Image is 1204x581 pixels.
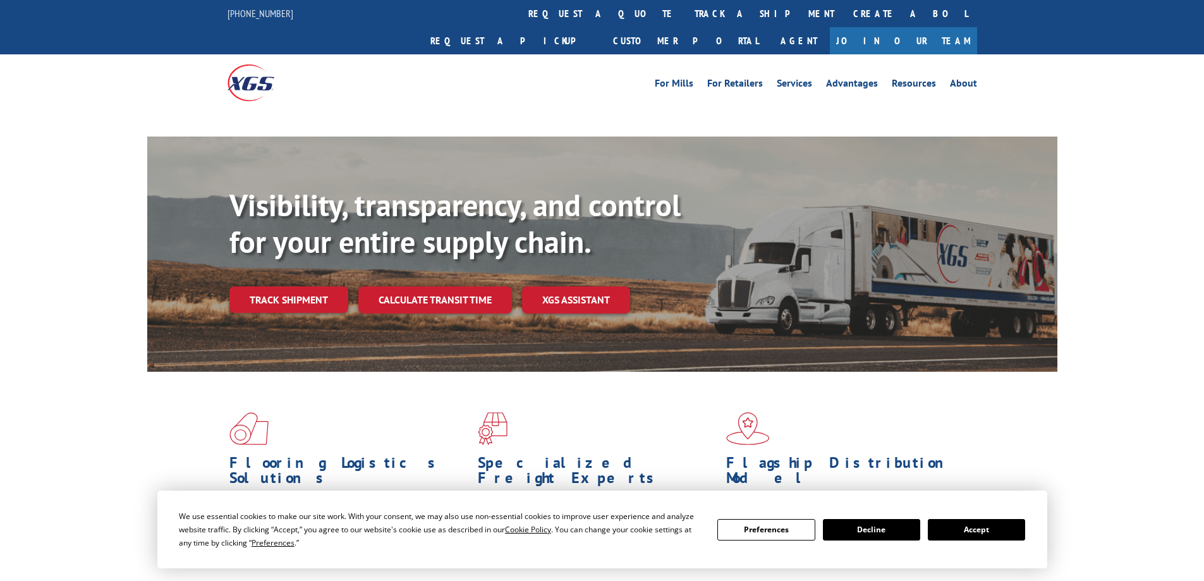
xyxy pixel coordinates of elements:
[421,27,604,54] a: Request a pickup
[768,27,830,54] a: Agent
[928,519,1025,541] button: Accept
[505,524,551,535] span: Cookie Policy
[826,78,878,92] a: Advantages
[229,455,468,492] h1: Flooring Logistics Solutions
[707,78,763,92] a: For Retailers
[229,412,269,445] img: xgs-icon-total-supply-chain-intelligence-red
[358,286,512,314] a: Calculate transit time
[830,27,977,54] a: Join Our Team
[655,78,693,92] a: For Mills
[777,78,812,92] a: Services
[950,78,977,92] a: About
[726,412,770,445] img: xgs-icon-flagship-distribution-model-red
[604,27,768,54] a: Customer Portal
[823,519,920,541] button: Decline
[478,412,508,445] img: xgs-icon-focused-on-flooring-red
[229,185,681,261] b: Visibility, transparency, and control for your entire supply chain.
[229,286,348,313] a: Track shipment
[157,491,1047,568] div: Cookie Consent Prompt
[478,455,717,492] h1: Specialized Freight Experts
[892,78,936,92] a: Resources
[717,519,815,541] button: Preferences
[726,455,965,492] h1: Flagship Distribution Model
[179,510,702,549] div: We use essential cookies to make our site work. With your consent, we may also use non-essential ...
[522,286,630,314] a: XGS ASSISTANT
[252,537,295,548] span: Preferences
[228,7,293,20] a: [PHONE_NUMBER]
